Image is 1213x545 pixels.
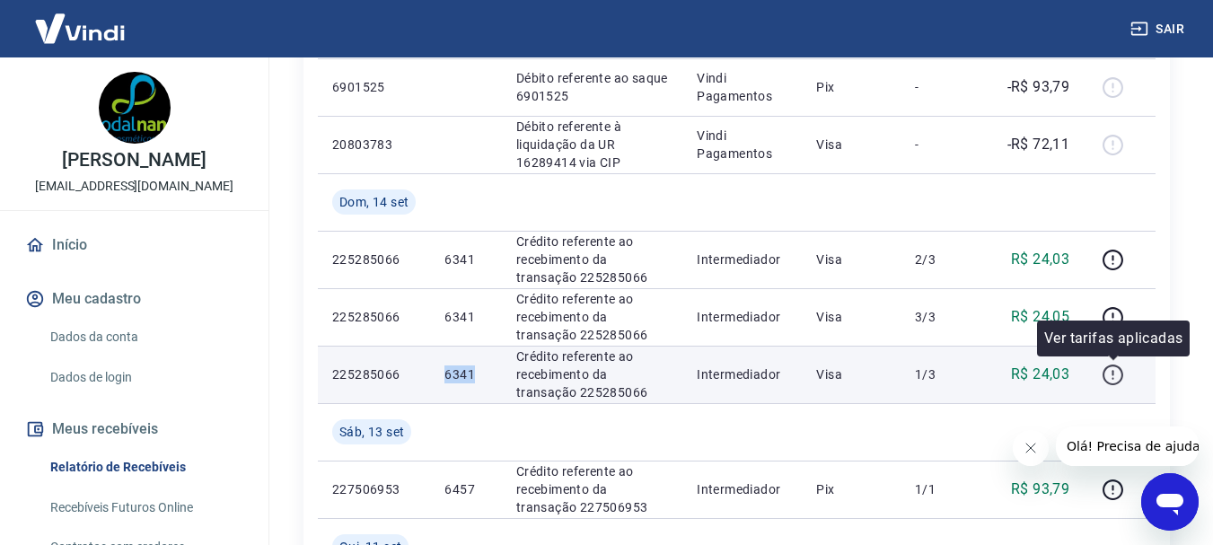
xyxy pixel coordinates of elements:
span: Olá! Precisa de ajuda? [11,13,151,27]
button: Meu cadastro [22,279,247,319]
iframe: Botão para abrir a janela de mensagens [1141,473,1199,531]
p: 225285066 [332,308,416,326]
p: Vindi Pagamentos [697,127,787,163]
p: R$ 24,03 [1011,364,1069,385]
button: Sair [1127,13,1191,46]
p: 225285066 [332,251,416,268]
p: 227506953 [332,480,416,498]
img: Vindi [22,1,138,56]
p: -R$ 72,11 [1007,134,1070,155]
p: Pix [816,480,886,498]
p: - [915,136,968,154]
p: Vindi Pagamentos [697,69,787,105]
a: Dados da conta [43,319,247,356]
p: 20803783 [332,136,416,154]
p: Crédito referente ao recebimento da transação 225285066 [516,347,668,401]
p: Crédito referente ao recebimento da transação 225285066 [516,290,668,344]
a: Recebíveis Futuros Online [43,489,247,526]
button: Meus recebíveis [22,409,247,449]
p: [PERSON_NAME] [62,151,206,170]
p: 3/3 [915,308,968,326]
p: Visa [816,251,886,268]
p: 225285066 [332,365,416,383]
p: Ver tarifas aplicadas [1044,328,1182,349]
p: 2/3 [915,251,968,268]
p: Pix [816,78,886,96]
p: R$ 24,03 [1011,249,1069,270]
p: Débito referente ao saque 6901525 [516,69,668,105]
p: 6901525 [332,78,416,96]
p: -R$ 93,79 [1007,76,1070,98]
p: R$ 24,05 [1011,306,1069,328]
iframe: Mensagem da empresa [1056,426,1199,466]
p: 1/1 [915,480,968,498]
img: a62518da-1332-4728-8a88-cc9d5e56d579.jpeg [99,72,171,144]
a: Dados de login [43,359,247,396]
p: 6457 [444,480,487,498]
p: Débito referente à liquidação da UR 16289414 via CIP [516,118,668,171]
p: Visa [816,365,886,383]
a: Início [22,225,247,265]
p: Visa [816,136,886,154]
p: Intermediador [697,480,787,498]
p: [EMAIL_ADDRESS][DOMAIN_NAME] [35,177,233,196]
p: 6341 [444,251,487,268]
p: R$ 93,79 [1011,479,1069,500]
p: Crédito referente ao recebimento da transação 225285066 [516,233,668,286]
iframe: Fechar mensagem [1013,430,1049,466]
p: 1/3 [915,365,968,383]
p: 6341 [444,365,487,383]
p: - [915,78,968,96]
p: Intermediador [697,365,787,383]
p: 6341 [444,308,487,326]
span: Sáb, 13 set [339,423,404,441]
p: Visa [816,308,886,326]
p: Crédito referente ao recebimento da transação 227506953 [516,462,668,516]
p: Intermediador [697,251,787,268]
span: Dom, 14 set [339,193,409,211]
p: Intermediador [697,308,787,326]
a: Relatório de Recebíveis [43,449,247,486]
